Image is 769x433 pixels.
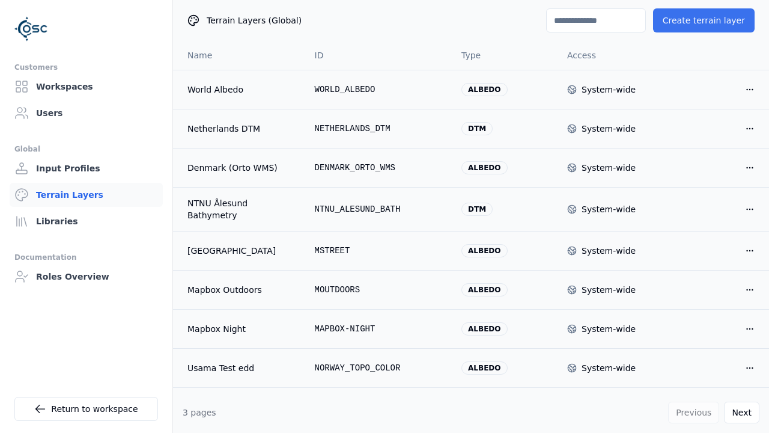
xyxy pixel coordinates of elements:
img: Logo [14,12,48,46]
div: System-wide [582,84,636,96]
span: Terrain Layers (Global) [207,14,302,26]
div: System-wide [582,245,636,257]
div: Customers [14,60,158,75]
button: Create terrain layer [653,8,755,32]
th: Type [452,41,558,70]
div: MAPBOX-NIGHT [315,323,443,335]
a: Roles Overview [10,265,163,289]
div: System-wide [582,123,636,135]
a: Denmark (Orto WMS) [187,162,296,174]
a: Netherlands DTM [187,123,296,135]
th: Access [558,41,663,70]
div: System-wide [582,362,636,374]
div: dtm [461,203,493,216]
div: albedo [461,83,507,96]
a: NTNU Ålesund Bathymetry [187,197,296,221]
a: Mapbox Outdoors [187,284,296,296]
div: WORLD_ALBEDO [315,84,443,96]
div: albedo [461,283,507,296]
div: albedo [461,322,507,336]
a: [GEOGRAPHIC_DATA] [187,245,296,257]
div: NORWAY_TOPO_COLOR [315,362,443,374]
a: Libraries [10,209,163,233]
a: Users [10,101,163,125]
div: DENMARK_ORTO_WMS [315,162,443,174]
a: Workspaces [10,75,163,99]
a: Terrain Layers [10,183,163,207]
div: System-wide [582,323,636,335]
div: System-wide [582,162,636,174]
a: Usama Test edd [187,362,296,374]
a: Mapbox Night [187,323,296,335]
span: 3 pages [183,408,216,417]
th: Name [173,41,305,70]
div: Global [14,142,158,156]
div: MSTREET [315,245,443,257]
div: dtm [461,122,493,135]
a: World Albedo [187,84,296,96]
div: albedo [461,361,507,375]
div: NETHERLANDS_DTM [315,123,443,135]
a: Input Profiles [10,156,163,180]
div: System-wide [582,284,636,296]
div: albedo [461,244,507,257]
div: albedo [461,161,507,174]
div: System-wide [582,203,636,215]
th: ID [305,41,452,70]
button: Next [724,402,759,423]
div: NTNU_ALESUND_BATH [315,203,443,215]
div: MOUTDOORS [315,284,443,296]
a: Return to workspace [14,397,158,421]
div: Documentation [14,250,158,265]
